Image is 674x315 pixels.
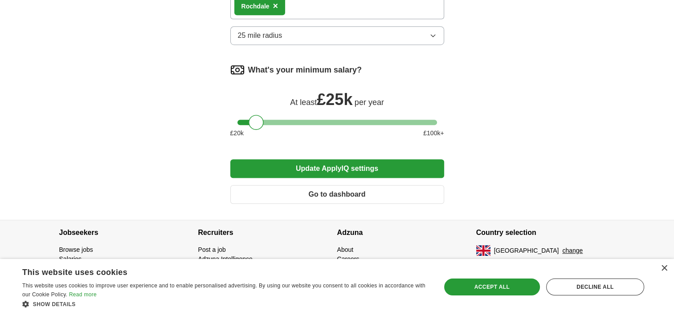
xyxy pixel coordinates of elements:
[317,90,352,109] span: £ 25k
[33,301,76,307] span: Show details
[230,185,444,204] button: Go to dashboard
[337,246,354,253] a: About
[238,30,282,41] span: 25 mile radius
[476,245,490,256] img: UK flag
[230,63,245,77] img: salary.png
[230,129,244,138] span: £ 20 k
[198,255,253,262] a: Adzuna Intelligence
[198,246,226,253] a: Post a job
[546,279,644,295] div: Decline all
[444,279,540,295] div: Accept all
[22,264,406,278] div: This website uses cookies
[59,246,93,253] a: Browse jobs
[337,255,359,262] a: Careers
[22,299,429,308] div: Show details
[423,129,444,138] span: £ 100 k+
[355,98,384,107] span: per year
[248,64,362,76] label: What's your minimum salary?
[476,220,615,245] h4: Country selection
[230,26,444,45] button: 25 mile radius
[59,255,82,262] a: Salaries
[273,1,278,11] span: ×
[69,291,97,298] a: Read more, opens a new window
[22,283,425,298] span: This website uses cookies to improve user experience and to enable personalised advertising. By u...
[241,2,270,11] div: Rochdale
[230,159,444,178] button: Update ApplyIQ settings
[562,246,583,255] button: change
[661,265,667,272] div: Close
[290,98,317,107] span: At least
[494,246,559,255] span: [GEOGRAPHIC_DATA]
